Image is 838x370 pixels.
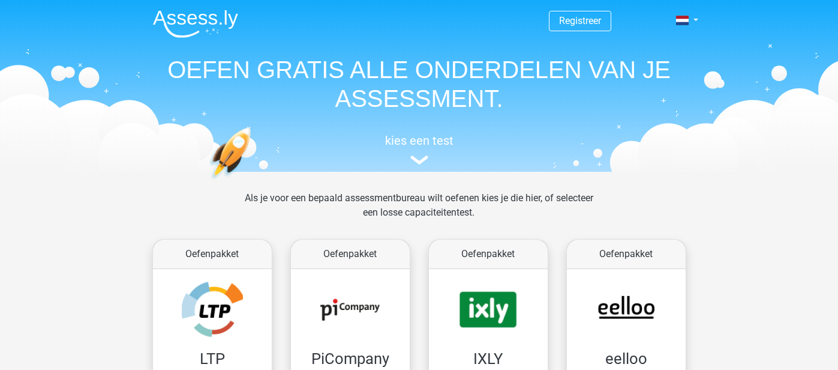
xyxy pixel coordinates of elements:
[559,15,601,26] a: Registreer
[153,10,238,38] img: Assessly
[410,156,428,165] img: assessment
[143,55,695,113] h1: OEFEN GRATIS ALLE ONDERDELEN VAN JE ASSESSMENT.
[235,191,603,234] div: Als je voor een bepaald assessmentbureau wilt oefenen kies je die hier, of selecteer een losse ca...
[143,133,695,165] a: kies een test
[209,127,298,236] img: oefenen
[143,133,695,148] h5: kies een test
